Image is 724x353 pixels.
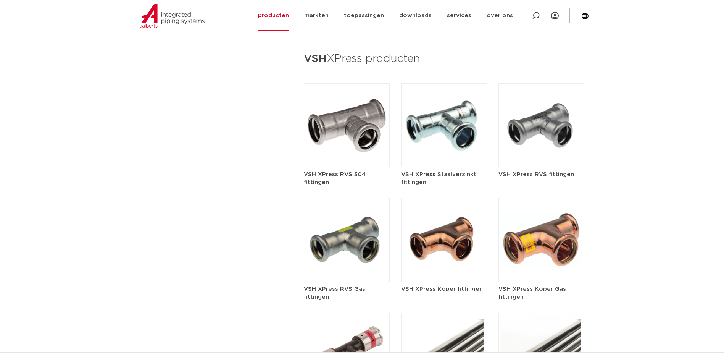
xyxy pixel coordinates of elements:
[401,285,487,293] h5: VSH XPress Koper fittingen
[401,237,487,293] a: VSH XPress Koper fittingen
[304,122,390,186] a: VSH XPress RVS 304 fittingen
[304,170,390,186] h5: VSH XPress RVS 304 fittingen
[498,122,584,178] a: VSH XPress RVS fittingen
[498,237,584,301] a: VSH XPress Koper Gas fittingen
[401,122,487,186] a: VSH XPress Staalverzinkt fittingen
[304,285,390,301] h5: VSH XPress RVS Gas fittingen
[498,170,584,178] h5: VSH XPress RVS fittingen
[498,285,584,301] h5: VSH XPress Koper Gas fittingen
[304,53,327,64] strong: VSH
[401,170,487,186] h5: VSH XPress Staalverzinkt fittingen
[304,237,390,301] a: VSH XPress RVS Gas fittingen
[304,50,584,68] h3: XPress producten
